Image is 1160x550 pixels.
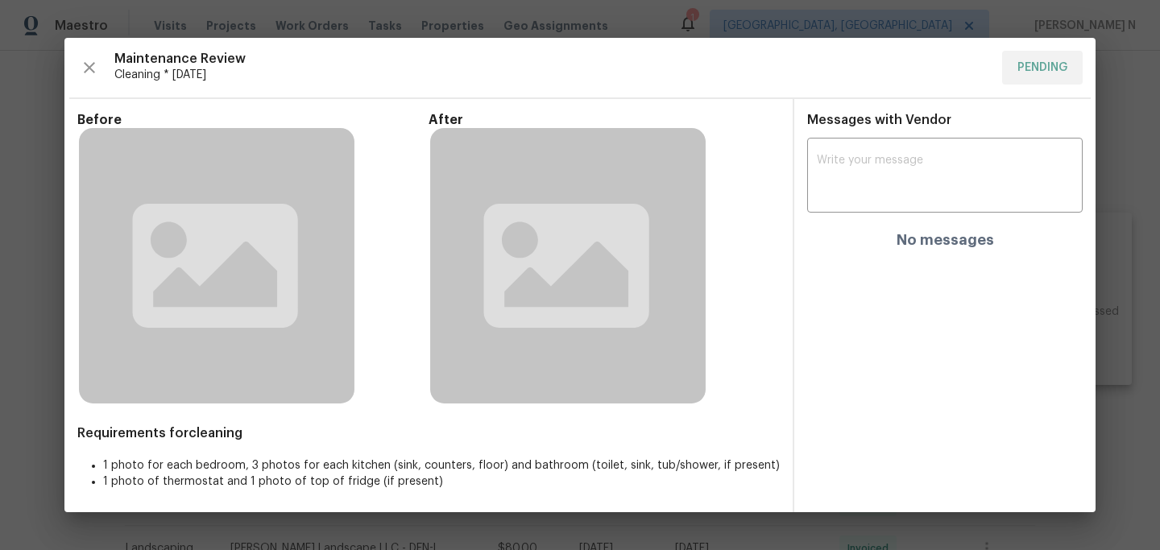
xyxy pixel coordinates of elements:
[77,425,780,441] span: Requirements for cleaning
[103,457,780,473] li: 1 photo for each bedroom, 3 photos for each kitchen (sink, counters, floor) and bathroom (toilet,...
[429,112,780,128] span: After
[807,114,951,126] span: Messages with Vendor
[103,473,780,490] li: 1 photo of thermostat and 1 photo of top of fridge (if present)
[897,232,994,248] h4: No messages
[114,51,989,67] span: Maintenance Review
[114,67,989,83] span: Cleaning * [DATE]
[77,112,429,128] span: Before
